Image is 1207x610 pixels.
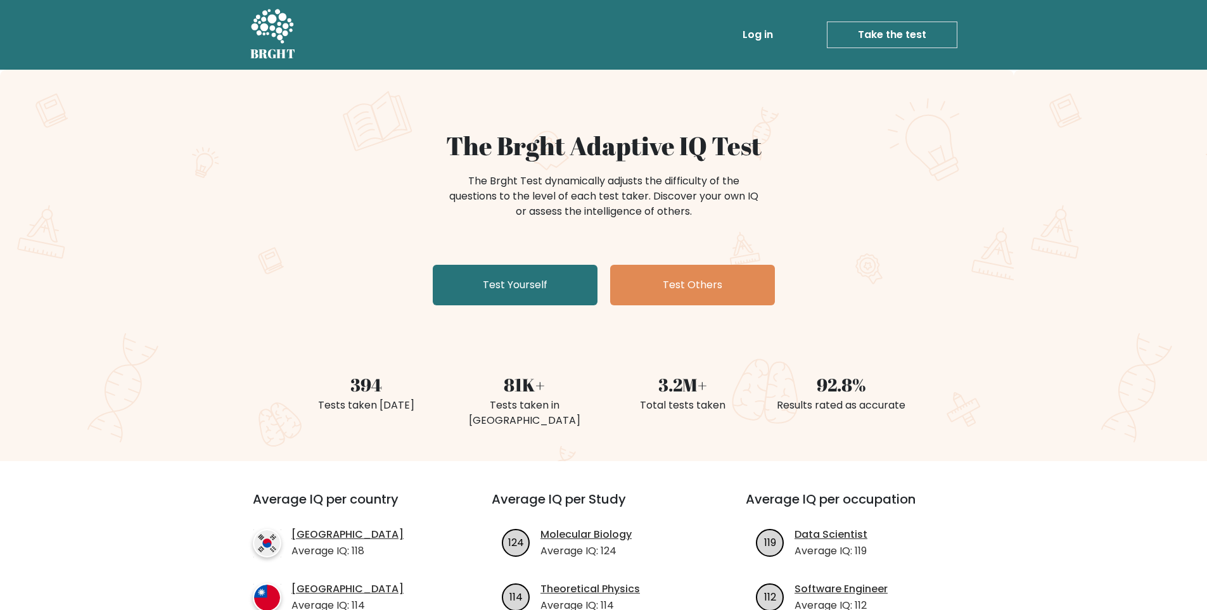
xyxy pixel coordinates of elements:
[540,543,632,559] p: Average IQ: 124
[250,46,296,61] h5: BRGHT
[540,527,632,542] a: Molecular Biology
[453,398,596,428] div: Tests taken in [GEOGRAPHIC_DATA]
[764,589,776,604] text: 112
[291,581,404,597] a: [GEOGRAPHIC_DATA]
[770,371,913,398] div: 92.8%
[445,174,762,219] div: The Brght Test dynamically adjusts the difficulty of the questions to the level of each test take...
[610,265,775,305] a: Test Others
[295,398,438,413] div: Tests taken [DATE]
[795,527,867,542] a: Data Scientist
[291,527,404,542] a: [GEOGRAPHIC_DATA]
[764,535,776,549] text: 119
[795,543,867,559] p: Average IQ: 119
[770,398,913,413] div: Results rated as accurate
[453,371,596,398] div: 81K+
[795,581,888,597] a: Software Engineer
[508,535,524,549] text: 124
[827,22,957,48] a: Take the test
[738,22,778,48] a: Log in
[492,492,715,522] h3: Average IQ per Study
[250,5,296,65] a: BRGHT
[291,543,404,559] p: Average IQ: 118
[295,371,438,398] div: 394
[746,492,969,522] h3: Average IQ per occupation
[433,265,597,305] a: Test Yourself
[509,589,523,604] text: 114
[540,581,640,597] a: Theoretical Physics
[253,492,446,522] h3: Average IQ per country
[611,371,755,398] div: 3.2M+
[253,529,281,557] img: country
[295,130,913,161] h1: The Brght Adaptive IQ Test
[611,398,755,413] div: Total tests taken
